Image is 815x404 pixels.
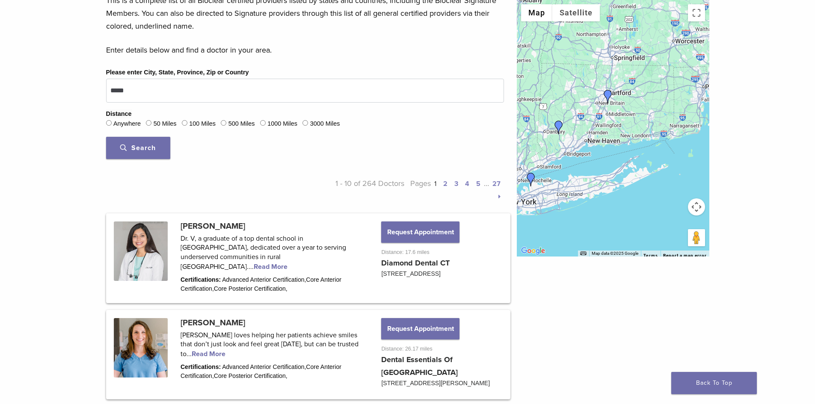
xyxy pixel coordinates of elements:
[688,198,705,215] button: Map camera controls
[580,251,586,257] button: Keyboard shortcuts
[154,119,177,129] label: 50 Miles
[228,119,255,129] label: 500 Miles
[120,144,156,152] span: Search
[492,180,501,188] a: 27
[671,372,757,394] a: Back To Top
[404,177,504,203] p: Pages
[443,180,448,188] a: 2
[524,173,538,186] div: Dr. Chitvan Gupta
[592,251,638,256] span: Map data ©2025 Google
[434,180,436,188] a: 1
[476,180,480,188] a: 5
[521,4,552,21] button: Show street map
[310,119,340,129] label: 3000 Miles
[552,121,566,134] div: Dr. Ratna Vedullapalli
[519,245,547,257] a: Open this area in Google Maps (opens a new window)
[643,253,658,258] a: Terms (opens in new tab)
[113,119,141,129] label: Anywhere
[484,179,489,188] span: …
[106,44,504,56] p: Enter details below and find a doctor in your area.
[688,229,705,246] button: Drag Pegman onto the map to open Street View
[381,221,459,243] button: Request Appointment
[106,109,132,119] legend: Distance
[106,68,249,77] label: Please enter City, State, Province, Zip or Country
[519,245,547,257] img: Google
[106,137,170,159] button: Search
[688,4,705,21] button: Toggle fullscreen view
[454,180,458,188] a: 3
[601,90,615,103] div: Dr. Julia Karpman
[663,253,707,258] a: Report a map error
[465,180,469,188] a: 4
[189,119,216,129] label: 100 Miles
[552,4,600,21] button: Show satellite imagery
[267,119,297,129] label: 1000 Miles
[305,177,405,203] p: 1 - 10 of 264 Doctors
[381,318,459,339] button: Request Appointment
